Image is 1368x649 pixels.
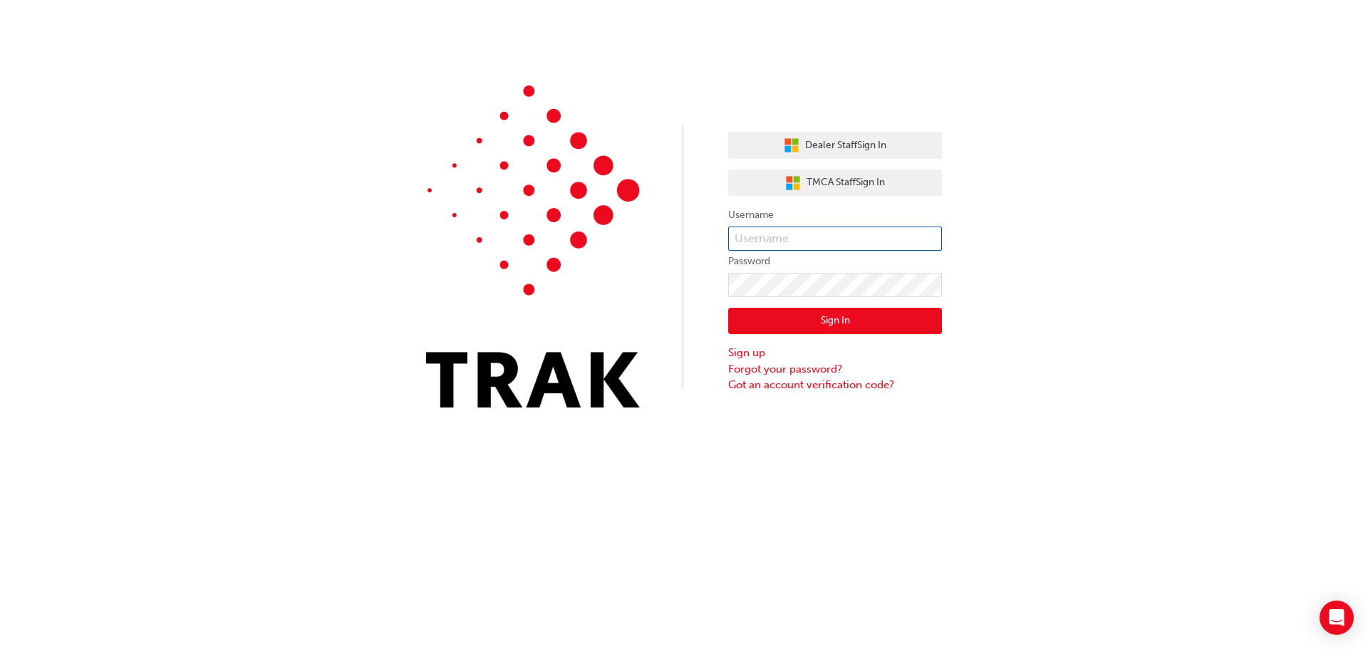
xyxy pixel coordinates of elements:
span: TMCA Staff Sign In [807,175,885,191]
button: TMCA StaffSign In [728,170,942,197]
label: Username [728,207,942,224]
label: Password [728,253,942,270]
img: Trak [426,85,640,407]
a: Got an account verification code? [728,377,942,393]
button: Dealer StaffSign In [728,132,942,159]
button: Sign In [728,308,942,335]
div: Open Intercom Messenger [1320,601,1354,635]
span: Dealer Staff Sign In [805,137,886,154]
a: Forgot your password? [728,361,942,378]
a: Sign up [728,345,942,361]
input: Username [728,227,942,251]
